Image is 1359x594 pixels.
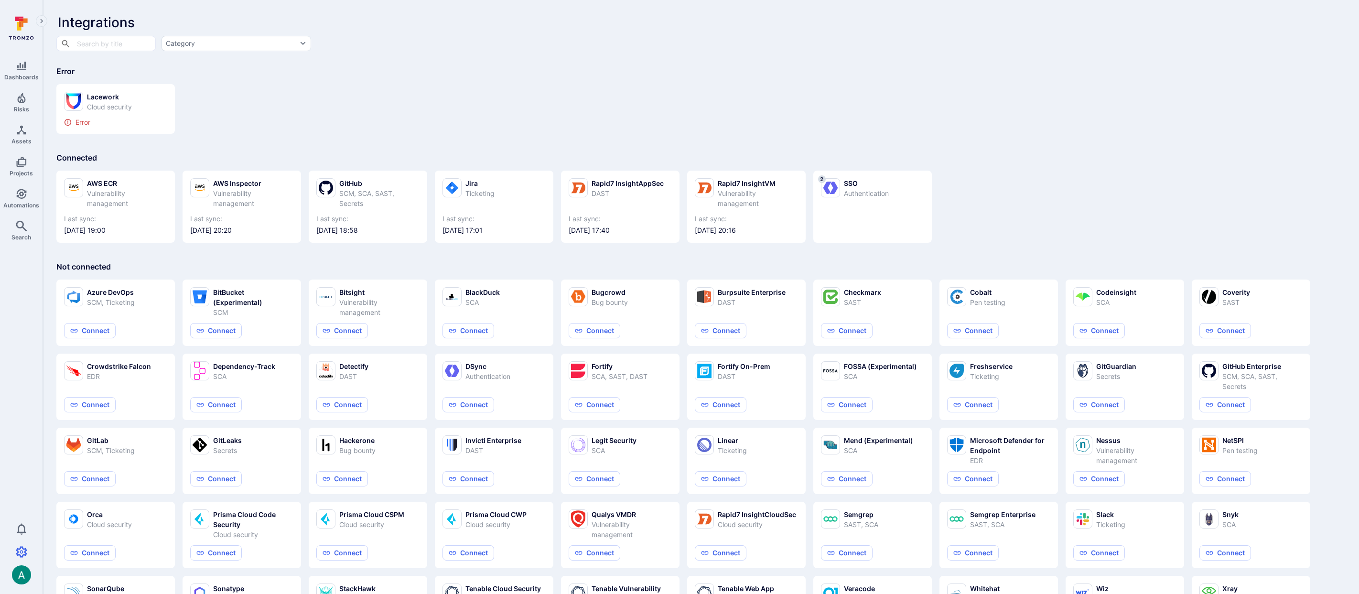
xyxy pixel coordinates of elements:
[592,371,647,381] div: SCA, SAST, DAST
[465,361,510,371] div: DSync
[718,297,786,307] div: DAST
[1199,471,1251,486] button: Connect
[1222,509,1239,519] div: Snyk
[818,175,826,183] span: 2
[38,17,45,25] i: Expand navigation menu
[14,106,29,113] span: Risks
[87,371,151,381] div: EDR
[1222,371,1303,391] div: SCM, SCA, SAST, Secrets
[442,226,546,235] span: [DATE] 17:01
[442,545,494,561] button: Connect
[1222,297,1250,307] div: SAST
[339,519,404,529] div: Cloud security
[695,545,746,561] button: Connect
[718,361,770,371] div: Fortify On-Prem
[718,287,786,297] div: Burpsuite Enterprise
[213,435,242,445] div: GitLeaks
[1222,445,1258,455] div: Pen testing
[339,509,404,519] div: Prisma Cloud CSPM
[821,178,924,235] a: 2SSOAuthentication
[718,509,796,519] div: Rapid7 InsightCloudSec
[1199,323,1251,338] button: Connect
[592,287,628,297] div: Bugcrowd
[465,178,495,188] div: Jira
[718,435,747,445] div: Linear
[1222,583,1238,594] div: Xray
[1222,361,1303,371] div: GitHub Enterprise
[695,178,798,235] a: Rapid7 InsightVMVulnerability managementLast sync:[DATE] 20:16
[844,509,878,519] div: Semgrep
[1222,287,1250,297] div: Coverity
[190,214,293,224] span: Last sync:
[844,445,913,455] div: SCA
[339,361,368,371] div: Detectify
[87,361,151,371] div: Crowdstrike Falcon
[592,188,664,198] div: DAST
[592,178,664,188] div: Rapid7 InsightAppSec
[11,234,31,241] span: Search
[970,297,1005,307] div: Pen testing
[718,188,798,208] div: Vulnerability management
[592,297,628,307] div: Bug bounty
[87,188,167,208] div: Vulnerability management
[316,323,368,338] button: Connect
[316,226,420,235] span: [DATE] 18:58
[1096,445,1176,465] div: Vulnerability management
[87,435,135,445] div: GitLab
[821,545,873,561] button: Connect
[592,361,647,371] div: Fortify
[87,297,135,307] div: SCM, Ticketing
[64,226,167,235] span: [DATE] 19:00
[213,583,244,594] div: Sonatype
[844,435,913,445] div: Mend (Experimental)
[213,178,293,188] div: AWS Inspector
[316,471,368,486] button: Connect
[64,397,116,412] button: Connect
[442,471,494,486] button: Connect
[64,119,167,126] div: Error
[844,519,878,529] div: SAST, SCA
[56,66,75,76] span: Error
[213,307,293,317] div: SCM
[339,287,420,297] div: Bitsight
[316,214,420,224] span: Last sync:
[569,214,672,224] span: Last sync:
[465,297,500,307] div: SCA
[1222,519,1239,529] div: SCA
[844,188,889,198] div: Authentication
[970,435,1050,455] div: Microsoft Defender for Endpoint
[1073,323,1125,338] button: Connect
[190,471,242,486] button: Connect
[213,371,275,381] div: SCA
[213,509,293,529] div: Prisma Cloud Code Security
[569,471,620,486] button: Connect
[844,371,917,381] div: SCA
[718,371,770,381] div: DAST
[465,583,541,594] div: Tenable Cloud Security
[190,178,293,235] a: AWS InspectorVulnerability managementLast sync:[DATE] 20:20
[970,361,1013,371] div: Freshservice
[1073,471,1125,486] button: Connect
[316,545,368,561] button: Connect
[64,92,167,126] a: LaceworkCloud securityError
[213,287,293,307] div: BitBucket (Experimental)
[695,323,746,338] button: Connect
[56,262,111,271] span: Not connected
[970,371,1013,381] div: Ticketing
[844,583,875,594] div: Veracode
[87,92,132,102] div: Lacework
[190,545,242,561] button: Connect
[821,471,873,486] button: Connect
[569,226,672,235] span: [DATE] 17:40
[947,471,999,486] button: Connect
[87,102,132,112] div: Cloud security
[213,445,242,455] div: Secrets
[465,188,495,198] div: Ticketing
[592,519,672,540] div: Vulnerability management
[844,361,917,371] div: FOSSA (Experimental)
[58,14,135,31] span: Integrations
[36,15,47,27] button: Expand navigation menu
[465,445,521,455] div: DAST
[87,178,167,188] div: AWS ECR
[1096,583,1141,594] div: Wiz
